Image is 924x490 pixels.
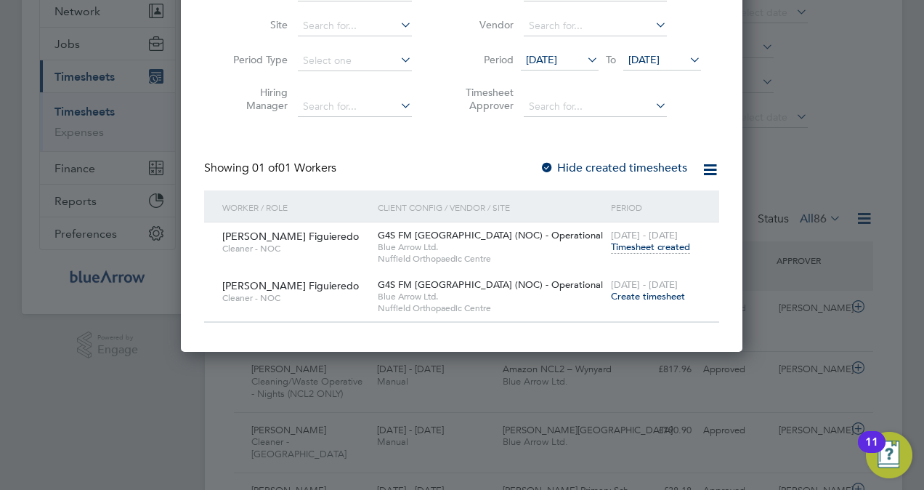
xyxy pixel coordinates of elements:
[601,50,620,69] span: To
[628,53,660,66] span: [DATE]
[222,230,359,243] span: [PERSON_NAME] Figuieredo
[866,432,912,478] button: Open Resource Center, 11 new notifications
[222,292,367,304] span: Cleaner - NOC
[611,290,685,302] span: Create timesheet
[298,97,412,117] input: Search for...
[252,161,278,175] span: 01 of
[611,229,678,241] span: [DATE] - [DATE]
[222,86,288,112] label: Hiring Manager
[204,161,339,176] div: Showing
[298,16,412,36] input: Search for...
[222,243,367,254] span: Cleaner - NOC
[374,190,607,224] div: Client Config / Vendor / Site
[222,18,288,31] label: Site
[219,190,374,224] div: Worker / Role
[448,18,514,31] label: Vendor
[378,253,604,265] span: Nuffield Orthopaedic Centre
[378,229,603,241] span: G4S FM [GEOGRAPHIC_DATA] (NOC) - Operational
[540,161,687,175] label: Hide created timesheets
[524,97,667,117] input: Search for...
[611,278,678,291] span: [DATE] - [DATE]
[526,53,557,66] span: [DATE]
[222,53,288,66] label: Period Type
[611,241,690,254] span: Timesheet created
[448,86,514,112] label: Timesheet Approver
[252,161,336,175] span: 01 Workers
[378,278,603,291] span: G4S FM [GEOGRAPHIC_DATA] (NOC) - Operational
[222,279,359,292] span: [PERSON_NAME] Figuieredo
[378,291,604,302] span: Blue Arrow Ltd.
[865,442,878,461] div: 11
[378,302,604,314] span: Nuffield Orthopaedic Centre
[524,16,667,36] input: Search for...
[607,190,705,224] div: Period
[298,51,412,71] input: Select one
[448,53,514,66] label: Period
[378,241,604,253] span: Blue Arrow Ltd.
